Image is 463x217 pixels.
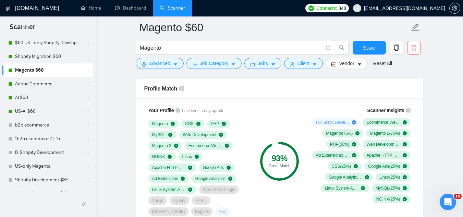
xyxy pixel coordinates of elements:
span: check-circle [222,122,226,126]
span: copy [390,45,403,51]
span: MySQL ( 25 %) [376,185,400,191]
span: Magento [152,121,168,126]
button: settingAdvancedcaret-down [136,58,184,69]
button: Save [353,41,386,55]
span: Ecommerce Website Development ( 75 %) [366,120,400,125]
span: info-circle [406,108,411,113]
span: Vue.js [152,198,163,203]
a: Shopify Development $60 [15,187,80,201]
button: userClientcaret-down [284,58,323,69]
span: MySQL [152,132,166,137]
span: holder [84,177,90,183]
span: Your Profile [148,108,174,113]
input: Search Freelance Jobs... [140,44,323,52]
span: check-circle [168,133,172,137]
span: check-circle [403,153,407,157]
iframe: Intercom live chat [440,194,456,210]
a: Magento $60 [15,63,80,77]
span: check-circle [403,131,407,135]
a: dashboardDashboard [115,5,146,11]
span: edit [411,23,420,32]
span: Scanner Insights [367,108,404,113]
span: Jobs [258,60,268,67]
span: setting [142,62,146,67]
span: caret-down [231,62,236,67]
span: holder [84,122,90,128]
span: check-circle [188,188,192,192]
span: Ecommerce Website Development [188,143,222,148]
span: Client [297,60,310,67]
a: b2b ecommerce [15,118,80,132]
span: check-circle [219,133,223,137]
span: user [355,6,360,11]
a: Adobe Commerce [15,77,80,91]
span: + 67 [219,209,226,214]
span: Job Category [200,60,228,67]
span: check-circle [354,164,358,168]
span: delete [407,45,421,51]
span: check-circle [403,164,407,168]
span: check-circle [403,175,407,179]
span: double-left [82,201,88,208]
img: upwork-logo.png [308,5,314,11]
span: Full Stack Development ( 25 %) [316,120,349,125]
span: PHP [211,121,219,126]
span: check-circle [403,197,407,201]
button: barsJob Categorycaret-down [186,58,242,69]
span: Magento ( 75 %) [326,131,353,136]
a: homeHome [81,5,101,11]
span: CSS ( 25 %) [332,164,351,169]
span: check-circle [171,122,175,126]
span: holder [84,150,90,155]
span: check-circle [365,175,369,179]
span: info-circle [179,86,184,91]
span: holder [84,95,90,100]
a: Reset All [373,60,392,67]
span: holder [84,109,90,114]
span: Ad Extensions [152,176,178,181]
span: info-circle [175,108,180,113]
span: bars [192,62,197,67]
span: holder [84,54,90,59]
a: "b2b ecommerce" | "b [15,132,80,146]
a: US-AI $60 [15,105,80,118]
span: holder [84,191,90,196]
img: logo [6,3,11,14]
span: caret-down [357,62,362,67]
span: check-circle [227,166,231,170]
span: NGINX ( 25 %) [376,196,400,202]
span: plus-circle [352,120,356,124]
span: [DOMAIN_NAME] [152,209,185,214]
span: idcard [331,62,336,67]
span: caret-down [173,62,178,67]
span: Web Development [183,132,217,137]
span: check-circle [228,177,232,181]
span: check-circle [403,142,407,146]
span: check-circle [403,120,407,124]
div: 93 % [260,154,299,162]
button: delete [407,41,421,55]
span: search [335,45,348,51]
a: Shopify Migration $60 [15,50,80,63]
span: holder [84,164,90,169]
input: Scanner name... [139,19,410,36]
span: check-circle [195,155,199,159]
span: PHP ( 50 %) [330,142,349,147]
span: Advanced [149,60,170,67]
span: Magento 2 [152,143,171,148]
span: Google Analytics [195,176,225,181]
span: Web Development ( 50 %) [366,142,400,147]
span: user [290,62,295,67]
a: searchScanner [160,5,185,11]
span: Apache HTTP Server [152,165,186,170]
span: check-circle [174,144,178,148]
span: Linux [182,154,192,159]
div: Great Match [260,164,299,168]
span: jQuery [173,198,185,203]
button: setting [449,3,460,14]
a: $60 US - only Shopify Development [15,36,80,50]
span: Magento 2 ( 75 %) [370,131,400,136]
span: check-circle [225,144,229,148]
span: Vendor [339,60,354,67]
span: Last sync a day ago [182,108,223,114]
